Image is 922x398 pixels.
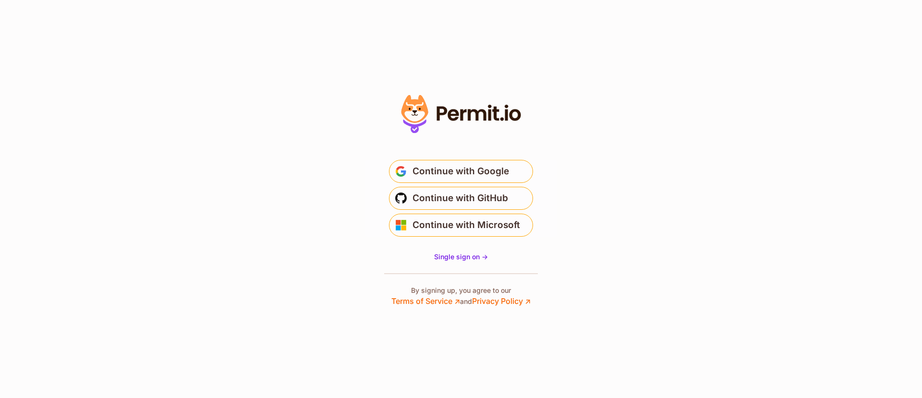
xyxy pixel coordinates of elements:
span: Continue with GitHub [412,191,508,206]
a: Privacy Policy ↗ [472,296,531,306]
button: Continue with GitHub [389,187,533,210]
button: Continue with Google [389,160,533,183]
a: Single sign on -> [434,252,488,262]
span: Continue with Google [412,164,509,179]
span: Single sign on -> [434,253,488,261]
span: Continue with Microsoft [412,217,520,233]
p: By signing up, you agree to our and [391,286,531,307]
button: Continue with Microsoft [389,214,533,237]
a: Terms of Service ↗ [391,296,460,306]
